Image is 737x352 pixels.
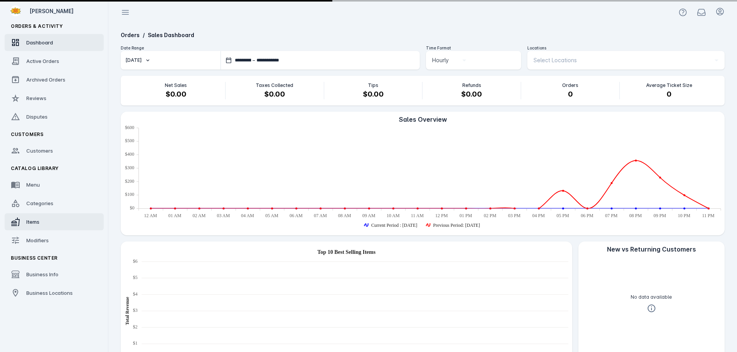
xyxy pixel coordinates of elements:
text: 08 PM [629,213,642,218]
p: Average Ticket Size [646,82,692,89]
span: Business Center [11,255,58,261]
text: 07 PM [605,213,618,218]
a: Disputes [5,108,104,125]
ejs-chart: . Syncfusion interactive chart. [121,124,725,235]
text: Current Period : [DATE] [371,223,417,228]
span: Orders & Activity [11,23,63,29]
div: Time Format [426,45,522,51]
span: Menu [26,182,40,188]
div: [DATE] [125,57,142,64]
h4: $0.00 [264,89,285,99]
p: Refunds [462,82,481,89]
ellipse: Tue Sep 16 2025 17:00:00 GMT-0500 (Central Daylight Time): 0, Current Period : Sep 16 [563,208,564,209]
text: 08 AM [338,213,351,218]
text: 05 PM [557,213,569,218]
ellipse: Tue Sep 16 2025 19:00:00 GMT-0500 (Central Daylight Time): 189.13, Previous Period: Sep 09 [611,182,612,184]
ellipse: Tue Sep 16 2025 21:00:00 GMT-0500 (Central Daylight Time): 0, Current Period : Sep 16 [660,208,661,209]
text: Total Revenue [125,296,130,325]
span: Business Locations [26,290,73,296]
ellipse: Tue Sep 16 2025 15:00:00 GMT-0500 (Central Daylight Time): 0, Previous Period: Sep 09 [514,208,515,209]
text: 05 AM [265,213,279,218]
p: Taxes Collected [256,82,293,89]
ellipse: Tue Sep 16 2025 13:00:00 GMT-0500 (Central Daylight Time): 0, Previous Period: Sep 09 [465,208,467,209]
text: 02 PM [484,213,496,218]
span: Catalog Library [11,165,59,171]
button: [DATE] [121,51,221,70]
ellipse: Tue Sep 16 2025 20:00:00 GMT-0500 (Central Daylight Time): 357.1, Previous Period: Sep 09 [635,160,636,161]
text: 04 PM [532,213,545,218]
text: $1 [133,340,138,346]
text: $600 [125,125,134,130]
h4: 0 [667,89,672,99]
g: Previous Period: Sep 09 series is showing, press enter to hide the Previous Period: Sep 09 series [426,223,480,228]
text: $300 [125,165,134,170]
ellipse: Tue Sep 16 2025 18:00:00 GMT-0500 (Central Daylight Time): 0, Previous Period: Sep 09 [587,208,588,209]
text: 10 PM [678,213,691,218]
span: Customers [11,131,43,137]
text: $100 [125,192,134,197]
ellipse: Tue Sep 16 2025 05:00:00 GMT-0500 (Central Daylight Time): 0, Previous Period: Sep 09 [272,208,273,209]
div: Locations [527,45,725,51]
span: Business Info [26,271,58,277]
span: – [253,57,255,64]
h4: $0.00 [363,89,384,99]
a: Items [5,213,104,230]
text: $3 [133,308,138,313]
text: $4 [133,291,138,297]
text: $400 [125,151,134,157]
ellipse: Tue Sep 16 2025 00:00:00 GMT-0500 (Central Daylight Time): 0, Previous Period: Sep 09 [150,208,151,209]
text: 12 PM [435,213,448,218]
span: Reviews [26,95,46,101]
ellipse: Tue Sep 16 2025 19:00:00 GMT-0500 (Central Daylight Time): 0, Current Period : Sep 16 [611,208,612,209]
a: Active Orders [5,53,104,70]
ellipse: Tue Sep 16 2025 01:00:00 GMT-0500 (Central Daylight Time): 0, Previous Period: Sep 09 [174,208,176,209]
span: Archived Orders [26,77,65,83]
ellipse: Tue Sep 16 2025 14:00:00 GMT-0500 (Central Daylight Time): 0, Previous Period: Sep 09 [490,208,491,209]
ellipse: Tue Sep 16 2025 10:00:00 GMT-0500 (Central Daylight Time): 0, Previous Period: Sep 09 [393,208,394,209]
div: Sales Overview [121,115,725,124]
span: Items [26,219,39,225]
ellipse: Tue Sep 16 2025 07:00:00 GMT-0500 (Central Daylight Time): 0, Previous Period: Sep 09 [320,208,321,209]
p: Tips [368,82,378,89]
span: Dashboard [26,39,53,46]
text: 12 AM [144,213,157,218]
text: Top 10 Best Selling Items [317,249,376,255]
ellipse: Tue Sep 16 2025 03:00:00 GMT-0500 (Central Daylight Time): 0, Previous Period: Sep 09 [223,208,224,209]
text: $2 [133,324,138,330]
ellipse: Tue Sep 16 2025 02:00:00 GMT-0500 (Central Daylight Time): 0, Previous Period: Sep 09 [199,208,200,209]
div: [PERSON_NAME] [29,7,101,15]
span: Disputes [26,114,48,120]
a: Business Locations [5,284,104,301]
a: Orders [121,32,140,38]
span: Modifiers [26,237,49,243]
span: Customers [26,148,53,154]
span: No data available [631,294,672,301]
h4: $0.00 [461,89,482,99]
a: Dashboard [5,34,104,51]
text: Previous Period: [DATE] [433,223,480,228]
ellipse: Tue Sep 16 2025 08:00:00 GMT-0500 (Central Daylight Time): 0, Previous Period: Sep 09 [344,208,345,209]
ellipse: Tue Sep 16 2025 22:00:00 GMT-0500 (Central Daylight Time): 98.26, Previous Period: Sep 09 [684,195,685,196]
text: 11 AM [411,213,424,218]
text: 03 PM [508,213,521,218]
ellipse: Tue Sep 16 2025 04:00:00 GMT-0500 (Central Daylight Time): 0, Previous Period: Sep 09 [247,208,248,209]
span: Categories [26,200,53,206]
p: Orders [562,82,578,89]
text: 04 AM [241,213,254,218]
text: 09 AM [363,213,376,218]
span: / [143,32,145,38]
text: $6 [133,258,138,264]
text: $5 [133,275,138,280]
p: Net Sales [165,82,187,89]
g: Current Period : Sep 16 series is showing, press enter to hide the Current Period : Sep 16 series [364,223,417,228]
ellipse: Tue Sep 16 2025 06:00:00 GMT-0500 (Central Daylight Time): 0, Previous Period: Sep 09 [296,208,297,209]
span: Hourly [432,56,449,65]
text: 03 AM [217,213,230,218]
ellipse: Tue Sep 16 2025 11:00:00 GMT-0500 (Central Daylight Time): 0, Previous Period: Sep 09 [417,208,418,209]
ellipse: Tue Sep 16 2025 21:00:00 GMT-0500 (Central Daylight Time): 229.88, Previous Period: Sep 09 [660,177,661,178]
text: 09 PM [653,213,666,218]
span: Active Orders [26,58,59,64]
ellipse: Tue Sep 16 2025 09:00:00 GMT-0500 (Central Daylight Time): 0, Previous Period: Sep 09 [369,208,370,209]
a: Modifiers [5,232,104,249]
text: 01 AM [168,213,181,218]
